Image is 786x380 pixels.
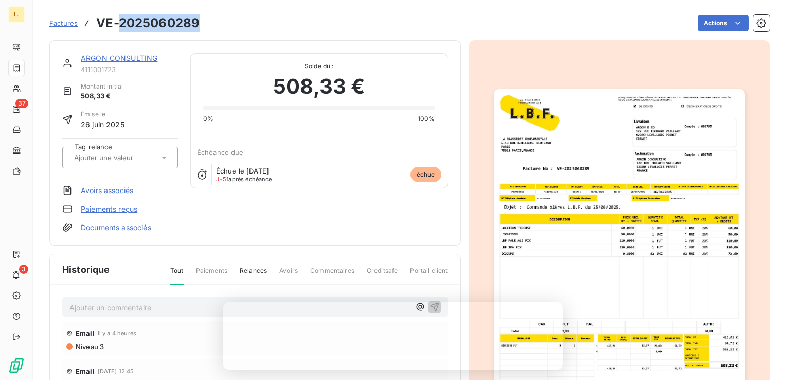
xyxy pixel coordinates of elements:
span: Historique [62,263,110,277]
a: Avoirs associés [81,185,133,196]
span: Commentaires [310,266,354,284]
iframe: Enquête de LeanPay [223,302,563,370]
span: échue [410,167,441,182]
span: [DATE] 12:45 [98,368,134,374]
span: 0% [203,114,213,124]
span: 100% [418,114,435,124]
a: ARGON CONSULTING [81,54,157,62]
span: Paiements [196,266,227,284]
span: Relances [240,266,267,284]
span: Email [76,367,95,375]
span: Tout [170,266,184,285]
span: Échue le [DATE] [216,167,269,175]
span: 508,33 € [81,91,123,101]
span: 4111001723 [81,65,178,74]
a: Documents associés [81,222,151,233]
span: Avoirs [279,266,298,284]
img: Logo LeanPay [8,357,25,374]
a: Paiements reçus [81,204,137,214]
iframe: Intercom live chat [751,345,776,370]
span: Montant initial [81,82,123,91]
span: 3 [19,265,28,274]
h3: VE-2025060289 [96,14,200,32]
span: Solde dû : [203,62,435,71]
div: L. [8,6,25,23]
span: Email [76,329,95,337]
span: Échéance due [197,148,244,157]
span: Portail client [410,266,448,284]
span: Niveau 3 [75,342,104,351]
span: Factures [49,19,78,27]
span: Creditsafe [367,266,398,284]
span: Émise le [81,110,124,119]
a: Factures [49,18,78,28]
input: Ajouter une valeur [73,153,176,162]
span: 508,33 € [273,71,365,102]
span: 37 [15,99,28,108]
span: 26 juin 2025 [81,119,124,130]
button: Actions [698,15,749,31]
span: après échéance [216,176,272,182]
span: J+51 [216,176,229,183]
span: il y a 4 heures [98,330,136,336]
